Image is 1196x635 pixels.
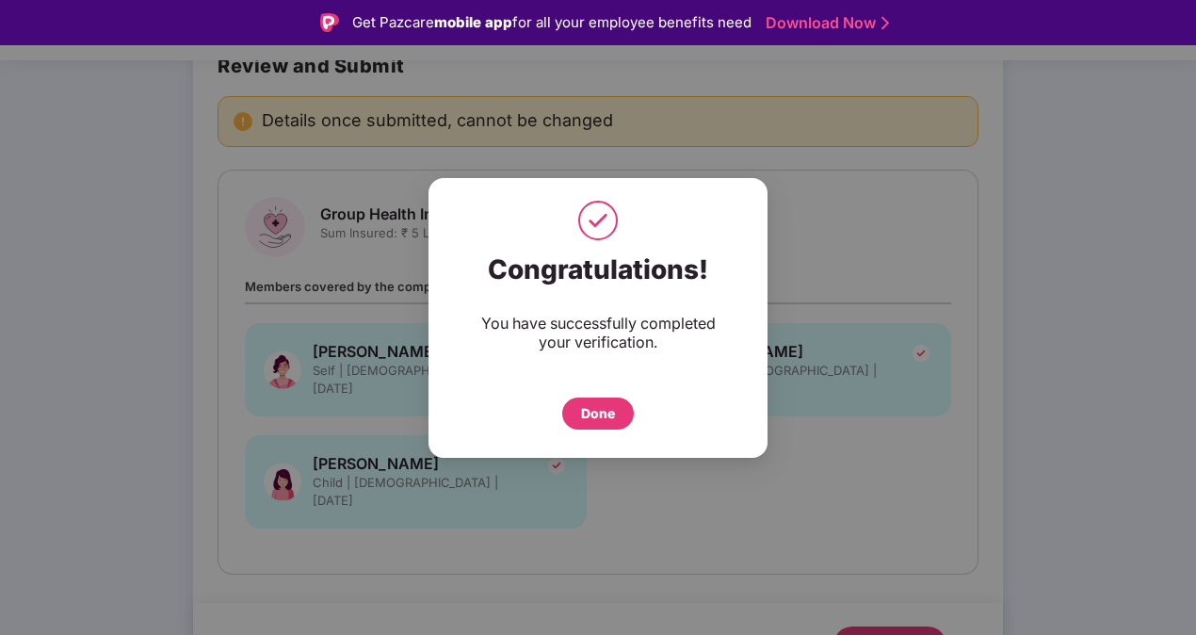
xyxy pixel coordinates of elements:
[766,13,883,33] a: Download Now
[466,253,730,285] div: Congratulations!
[434,13,512,31] strong: mobile app
[352,11,752,34] div: Get Pazcare for all your employee benefits need
[320,13,339,32] img: Logo
[881,13,889,33] img: Stroke
[466,314,730,351] div: You have successfully completed your verification.
[581,403,615,424] div: Done
[574,197,622,244] img: svg+xml;base64,PHN2ZyB4bWxucz0iaHR0cDovL3d3dy53My5vcmcvMjAwMC9zdmciIHdpZHRoPSI1MCIgaGVpZ2h0PSI1MC...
